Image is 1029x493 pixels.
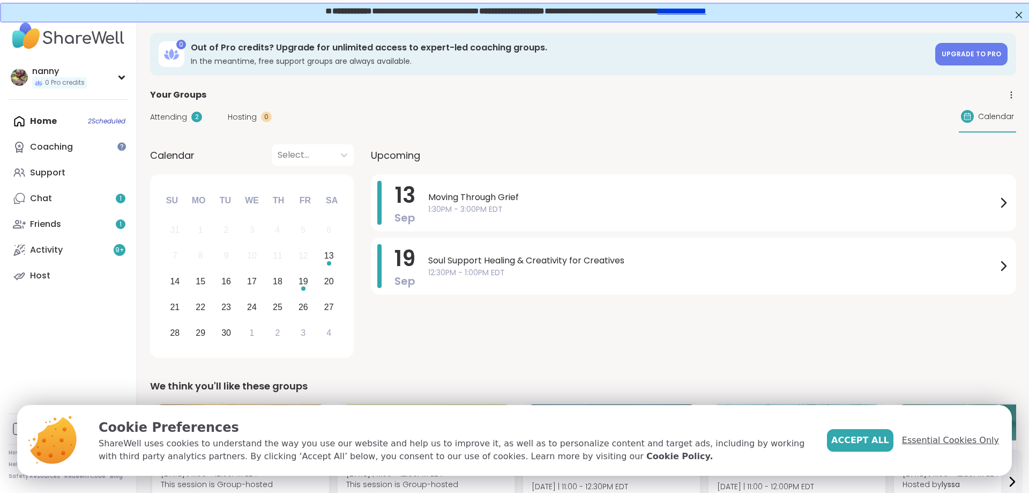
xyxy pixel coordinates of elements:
div: 29 [196,326,205,340]
h3: In the meantime, free support groups are always available. [191,56,929,67]
a: Chat1 [9,186,128,211]
div: 16 [221,274,231,289]
div: 17 [247,274,257,289]
span: Hosted by [903,479,999,490]
div: 2 [191,112,202,122]
div: 1 [198,223,203,237]
a: Host [9,263,128,289]
div: 23 [221,300,231,314]
span: Essential Cookies Only [902,434,999,447]
div: Friends [30,218,61,230]
a: Safety Resources [9,473,60,480]
div: Choose Friday, October 3rd, 2025 [292,321,315,344]
div: 21 [170,300,180,314]
span: Your Groups [150,89,206,101]
div: 7 [173,248,177,263]
div: Choose Tuesday, September 16th, 2025 [215,270,238,293]
div: 22 [196,300,205,314]
span: 1 [120,220,122,229]
div: Host [30,270,50,282]
div: 5 [301,223,305,237]
div: Not available Monday, September 1st, 2025 [189,219,212,242]
span: Soul Support Healing & Creativity for Creatives [428,254,997,267]
a: Coaching [9,134,128,160]
div: Choose Wednesday, October 1st, 2025 [241,321,264,344]
b: lyssa [942,479,960,490]
div: 3 [250,223,255,237]
a: Upgrade to Pro [935,43,1008,65]
div: Th [267,189,290,212]
div: 28 [170,326,180,340]
div: Choose Saturday, October 4th, 2025 [317,321,340,344]
span: Calendar [150,148,195,163]
div: Not available Friday, September 12th, 2025 [292,245,315,268]
div: Choose Saturday, September 27th, 2025 [317,296,340,319]
a: Redeem Code [64,473,106,480]
div: Not available Saturday, September 6th, 2025 [317,219,340,242]
span: 12:30PM - 1:00PM EDT [428,267,997,278]
div: Choose Tuesday, September 30th, 2025 [215,321,238,344]
div: Not available Sunday, August 31st, 2025 [163,219,187,242]
div: 9 [224,248,229,263]
div: Not available Tuesday, September 2nd, 2025 [215,219,238,242]
div: Fr [293,189,317,212]
a: Blog [110,473,123,480]
div: We [240,189,264,212]
div: nanny [32,65,87,77]
a: Activity9+ [9,237,128,263]
div: Not available Friday, September 5th, 2025 [292,219,315,242]
div: 13 [324,248,334,263]
div: 0 [176,40,186,49]
div: 31 [170,223,180,237]
div: Not available Tuesday, September 9th, 2025 [215,245,238,268]
div: Choose Sunday, September 21st, 2025 [163,296,187,319]
div: We think you'll like these groups [150,379,1016,394]
div: Choose Friday, September 19th, 2025 [292,270,315,293]
div: 1 [250,326,255,340]
div: Choose Saturday, September 20th, 2025 [317,270,340,293]
div: Not available Thursday, September 11th, 2025 [266,245,289,268]
div: Tu [213,189,237,212]
div: Choose Thursday, September 18th, 2025 [266,270,289,293]
div: Activity [30,244,63,256]
span: Sep [394,274,415,289]
h3: Out of Pro credits? Upgrade for unlimited access to expert-led coaching groups. [191,42,929,54]
div: Not available Sunday, September 7th, 2025 [163,245,187,268]
div: 10 [247,248,257,263]
span: Moving Through Grief [428,191,997,204]
div: Choose Saturday, September 13th, 2025 [317,245,340,268]
div: 27 [324,300,334,314]
span: Upgrade to Pro [942,49,1001,58]
div: Sa [320,189,344,212]
div: 4 [275,223,280,237]
div: 2 [275,326,280,340]
div: 12 [299,248,308,263]
iframe: Spotlight [117,142,126,151]
div: Not available Wednesday, September 3rd, 2025 [241,219,264,242]
p: Cookie Preferences [99,418,810,437]
div: Coaching [30,141,73,153]
span: 13 [395,180,415,210]
div: Not available Monday, September 8th, 2025 [189,245,212,268]
div: Choose Sunday, September 28th, 2025 [163,321,187,344]
div: Choose Wednesday, September 17th, 2025 [241,270,264,293]
span: This session is Group-hosted [161,479,273,490]
div: 0 [261,112,272,122]
div: Choose Monday, September 15th, 2025 [189,270,212,293]
span: [DATE] | 11:00 - 12:30PM EDT [532,481,628,492]
div: 18 [273,274,282,289]
span: 19 [394,244,415,274]
div: Not available Thursday, September 4th, 2025 [266,219,289,242]
div: 25 [273,300,282,314]
div: Not available Wednesday, September 10th, 2025 [241,245,264,268]
div: Choose Monday, September 22nd, 2025 [189,296,212,319]
div: Choose Friday, September 26th, 2025 [292,296,315,319]
span: Accept All [831,434,889,447]
div: Choose Sunday, September 14th, 2025 [163,270,187,293]
div: 30 [221,326,231,340]
div: Su [160,189,184,212]
button: Accept All [827,429,893,452]
div: Choose Monday, September 29th, 2025 [189,321,212,344]
span: 1 [120,194,122,203]
a: Cookie Policy. [646,450,713,463]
